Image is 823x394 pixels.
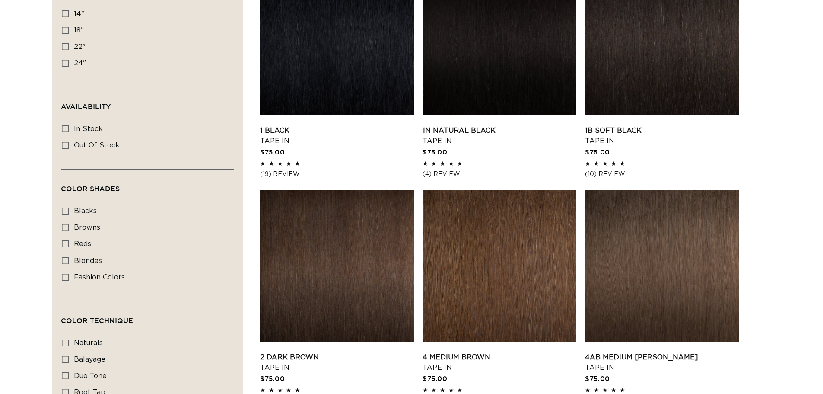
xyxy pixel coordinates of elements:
a: 2 Dark Brown Tape In [260,352,414,373]
span: Color Technique [61,317,133,324]
span: reds [74,240,91,247]
a: 1B Soft Black Tape In [585,125,739,146]
span: blacks [74,208,97,215]
span: 22" [74,43,86,50]
span: 14" [74,10,84,17]
summary: Availability (0 selected) [61,87,234,119]
span: naturals [74,340,103,346]
a: 1 Black Tape In [260,125,414,146]
a: 4AB Medium [PERSON_NAME] Tape In [585,352,739,373]
summary: Color Technique (0 selected) [61,301,234,333]
span: In stock [74,125,103,132]
span: Color Shades [61,185,120,192]
span: browns [74,224,100,231]
a: 1N Natural Black Tape In [423,125,576,146]
summary: Color Shades (0 selected) [61,170,234,201]
span: blondes [74,257,102,264]
span: duo tone [74,372,107,379]
span: 18" [74,27,84,34]
a: 4 Medium Brown Tape In [423,352,576,373]
span: 24" [74,60,86,67]
span: balayage [74,356,105,363]
span: fashion colors [74,274,125,281]
span: Availability [61,103,111,110]
span: Out of stock [74,142,120,149]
